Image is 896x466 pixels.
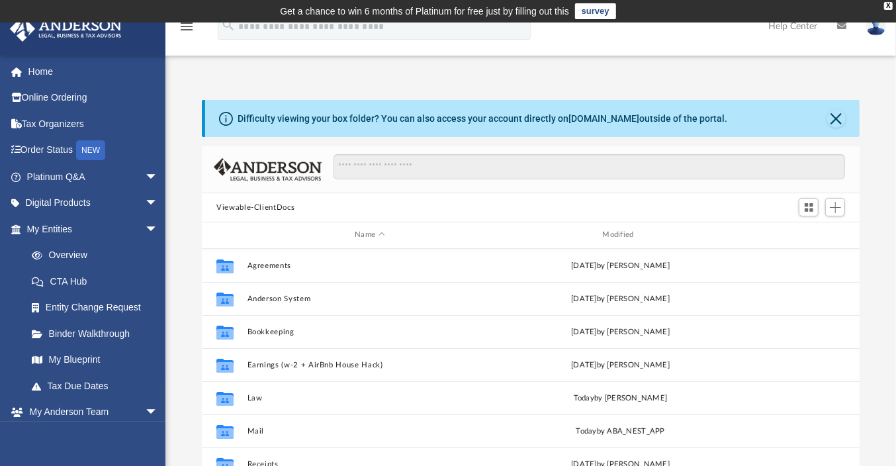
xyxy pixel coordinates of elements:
[19,373,178,399] a: Tax Due Dates
[884,2,893,10] div: close
[179,19,195,34] i: menu
[9,399,171,426] a: My Anderson Teamarrow_drop_down
[498,425,743,437] div: by ABA_NEST_APP
[216,202,294,214] button: Viewable-ClientDocs
[247,295,492,303] button: Anderson System
[9,163,178,190] a: Platinum Q&Aarrow_drop_down
[498,359,743,371] div: [DATE] by [PERSON_NAME]
[825,198,845,216] button: Add
[498,229,743,241] div: Modified
[9,85,178,111] a: Online Ordering
[19,320,178,347] a: Binder Walkthrough
[6,16,126,42] img: Anderson Advisors Platinum Portal
[247,261,492,270] button: Agreements
[208,229,241,241] div: id
[9,111,178,137] a: Tax Organizers
[247,328,492,336] button: Bookkeeping
[9,190,178,216] a: Digital Productsarrow_drop_down
[334,154,845,179] input: Search files and folders
[498,293,743,304] div: [DATE] by [PERSON_NAME]
[799,198,819,216] button: Switch to Grid View
[498,259,743,271] div: [DATE] by [PERSON_NAME]
[145,163,171,191] span: arrow_drop_down
[221,18,236,32] i: search
[247,361,492,369] button: Earnings (w-2 + AirBnb House Hack)
[238,112,727,126] div: Difficulty viewing your box folder? You can also access your account directly on outside of the p...
[568,113,639,124] a: [DOMAIN_NAME]
[19,347,171,373] a: My Blueprint
[9,137,178,164] a: Order StatusNEW
[179,25,195,34] a: menu
[247,427,492,436] button: Mail
[247,229,492,241] div: Name
[247,394,492,402] button: Law
[19,295,178,321] a: Entity Change Request
[145,399,171,426] span: arrow_drop_down
[19,268,178,295] a: CTA Hub
[748,229,841,241] div: id
[145,190,171,217] span: arrow_drop_down
[9,216,178,242] a: My Entitiesarrow_drop_down
[19,242,178,269] a: Overview
[280,3,569,19] div: Get a chance to win 6 months of Platinum for free just by filling out this
[76,140,105,160] div: NEW
[498,326,743,338] div: [DATE] by [PERSON_NAME]
[866,17,886,36] img: User Pic
[574,394,594,401] span: today
[498,392,743,404] div: by [PERSON_NAME]
[9,58,178,85] a: Home
[827,109,846,128] button: Close
[575,3,616,19] a: survey
[576,427,597,434] span: today
[145,216,171,243] span: arrow_drop_down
